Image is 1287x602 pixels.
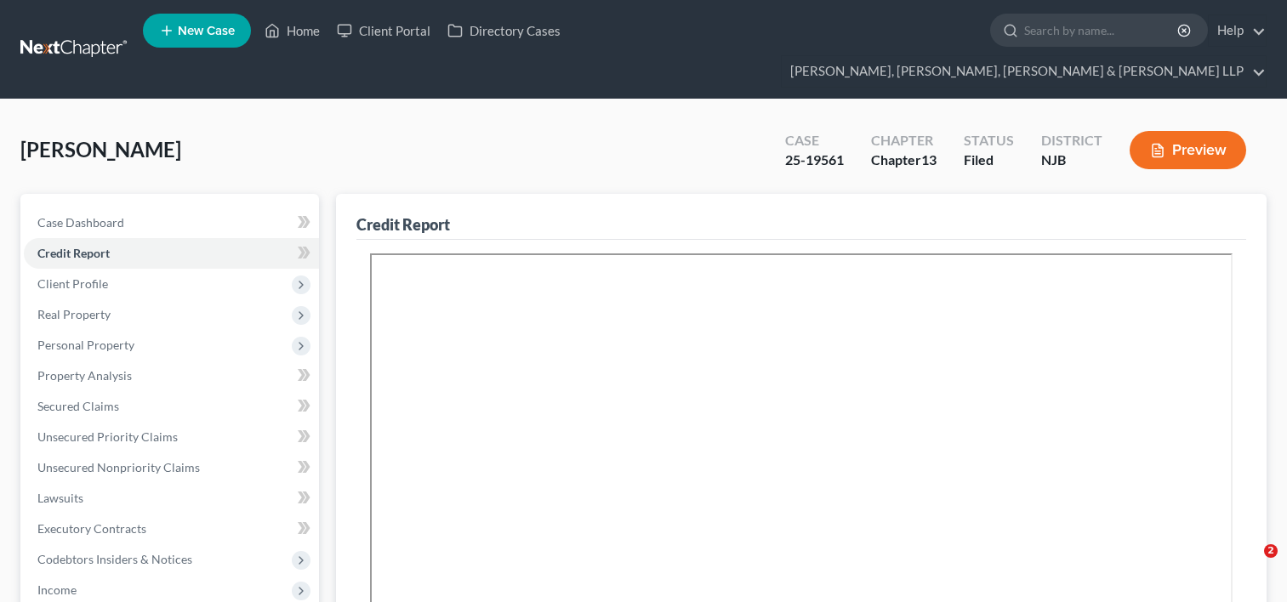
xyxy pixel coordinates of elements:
span: [PERSON_NAME] [20,137,181,162]
a: Help [1209,15,1266,46]
input: Search by name... [1024,14,1180,46]
div: 25-19561 [785,150,844,170]
span: Personal Property [37,338,134,352]
a: [PERSON_NAME], [PERSON_NAME], [PERSON_NAME] & [PERSON_NAME] LLP [782,56,1266,87]
span: Income [37,582,77,597]
span: New Case [178,25,235,37]
span: 13 [921,151,937,168]
span: Client Profile [37,276,108,291]
span: Credit Report [37,246,110,260]
div: NJB [1041,150,1102,170]
span: Unsecured Nonpriority Claims [37,460,200,474]
div: Chapter [871,150,937,170]
a: Case Dashboard [24,207,319,238]
span: Executory Contracts [37,521,146,536]
span: Secured Claims [37,399,119,413]
a: Unsecured Priority Claims [24,422,319,452]
a: Secured Claims [24,391,319,422]
span: Lawsuits [37,491,83,505]
div: Status [964,131,1014,150]
div: Credit Report [356,214,450,235]
button: Preview [1130,131,1246,169]
div: Chapter [871,131,937,150]
div: District [1041,131,1102,150]
div: Case [785,131,844,150]
a: Lawsuits [24,483,319,514]
a: Unsecured Nonpriority Claims [24,452,319,483]
span: Unsecured Priority Claims [37,429,178,444]
a: Credit Report [24,238,319,269]
span: Codebtors Insiders & Notices [37,552,192,566]
iframe: Intercom live chat [1229,544,1270,585]
a: Home [256,15,328,46]
span: Property Analysis [37,368,132,383]
span: Real Property [37,307,111,321]
span: Case Dashboard [37,215,124,230]
a: Executory Contracts [24,514,319,544]
span: 2 [1264,544,1278,558]
a: Property Analysis [24,361,319,391]
a: Directory Cases [439,15,569,46]
a: Client Portal [328,15,439,46]
div: Filed [964,150,1014,170]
